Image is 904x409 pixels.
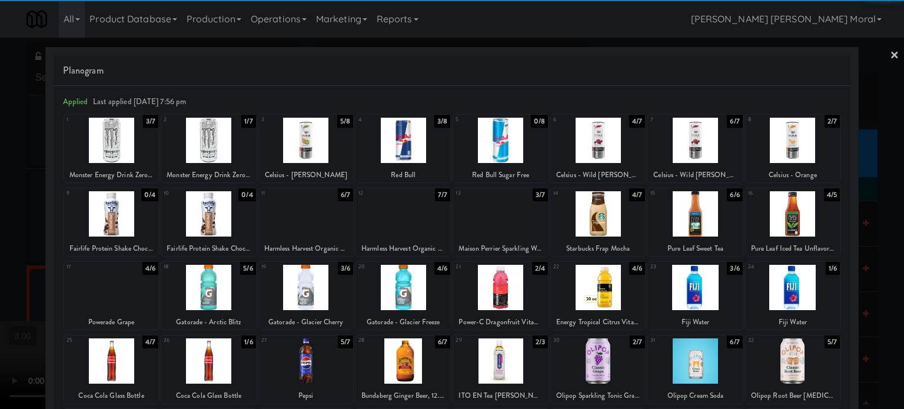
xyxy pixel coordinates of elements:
div: 275/7Pepsi [259,335,353,403]
div: Olipop Cream Soda [650,388,740,403]
div: 3 [261,115,306,125]
div: Coca Cola Glass Bottle [66,388,157,403]
div: Gatorade - Glacier Cherry [259,315,353,330]
div: Fairlife Protein Shake Chocolate [163,241,254,256]
div: 4/6 [434,262,450,275]
div: 18 [164,262,208,272]
div: 6 [553,115,598,125]
div: 16 [748,188,793,198]
div: 193/6Gatorade - Glacier Cherry [259,262,353,330]
div: 90/4Fairlife Protein Shake Chocolate [64,188,158,256]
div: 174/6Powerade Grape [64,262,158,330]
div: 133/7Maison Perrier Sparkling Water [453,188,547,256]
div: Gatorade - Glacier Cherry [261,315,351,330]
div: 23 [650,262,695,272]
div: 3/6 [727,262,742,275]
div: Pure Leaf Iced Tea Unflavored [746,241,840,256]
div: 292/3ITO EN Tea [PERSON_NAME] [453,335,547,403]
div: 25 [67,335,111,345]
div: Harmless Harvest Organic Coconut Water [356,241,450,256]
div: Celsius - Orange [747,168,838,182]
div: Energy Tropical Citrus Vitaminwater [553,315,643,330]
div: 28 [358,335,403,345]
div: 43/8Red Bull [356,115,450,182]
div: Starbucks Frap Mocha [551,241,645,256]
div: 5/6 [240,262,255,275]
div: Gatorade - Glacier Freeze [358,315,448,330]
div: 5/7 [338,335,353,348]
span: Last applied [DATE] 7:56 pm [93,96,187,107]
div: 32 [748,335,793,345]
div: 1/7 [241,115,255,128]
span: Applied [63,96,88,107]
div: 29 [456,335,500,345]
div: 286/7Bundaberg Ginger Beer, 12.7 fl oz [356,335,450,403]
div: 76/7Celsius - Wild [PERSON_NAME] [648,115,742,182]
div: Celsius - Wild [PERSON_NAME] [650,168,740,182]
div: 3/7 [533,188,548,201]
div: 5/7 [825,335,840,348]
div: Harmless Harvest Organic Coconut Water [358,241,448,256]
div: Gatorade - Arctic Blitz [161,315,255,330]
div: Celsius - [PERSON_NAME] [259,168,353,182]
div: Red Bull Sugar Free [453,168,547,182]
div: Pure Leaf Iced Tea Unflavored [747,241,838,256]
div: 30 [553,335,598,345]
div: 64/7Celsius - Wild [PERSON_NAME] [551,115,645,182]
div: 5 [456,115,500,125]
div: Olipop Root Beer [MEDICAL_DATA] Soda [747,388,838,403]
div: 0/4 [141,188,158,201]
div: 4 [358,115,403,125]
div: ITO EN Tea [PERSON_NAME] [455,388,546,403]
div: 1/6 [241,335,255,348]
div: 26 [164,335,208,345]
div: 1 [67,115,111,125]
div: Coca Cola Glass Bottle [163,388,254,403]
div: Coca Cola Glass Bottle [161,388,255,403]
div: Pepsi [259,388,353,403]
div: Monster Energy Drink Zero Ultra [66,168,157,182]
div: 4/7 [142,335,158,348]
div: 21/7Monster Energy Drink Zero Ultra [161,115,255,182]
div: 156/6Pure Leaf Sweet Tea [648,188,742,256]
div: Fairlife Protein Shake Chocolate [64,241,158,256]
div: 100/4Fairlife Protein Shake Chocolate [161,188,255,256]
div: Starbucks Frap Mocha [553,241,643,256]
div: Fiji Water [746,315,840,330]
div: Celsius - Orange [746,168,840,182]
div: 4/6 [629,262,645,275]
div: Gatorade - Arctic Blitz [163,315,254,330]
div: Olipop Root Beer [MEDICAL_DATA] Soda [746,388,840,403]
div: Monster Energy Drink Zero Ultra [163,168,254,182]
div: 31 [650,335,695,345]
div: 4/6 [142,262,158,275]
div: 21 [456,262,500,272]
div: 27 [261,335,306,345]
div: 2/3 [533,335,548,348]
div: 8 [748,115,793,125]
div: Red Bull [356,168,450,182]
div: Celsius - Wild [PERSON_NAME] [551,168,645,182]
div: 0/4 [238,188,255,201]
div: Energy Tropical Citrus Vitaminwater [551,315,645,330]
div: Fiji Water [648,315,742,330]
div: Power-C Dragonfruit Vitaminwater [455,315,546,330]
div: Powerade Grape [64,315,158,330]
div: 11 [261,188,306,198]
div: Harmless Harvest Organic Coconut Water [261,241,351,256]
div: 2 [164,115,208,125]
div: 233/6Fiji Water [648,262,742,330]
div: 9 [67,188,111,198]
div: 15 [650,188,695,198]
div: 35/8Celsius - [PERSON_NAME] [259,115,353,182]
div: 6/7 [435,335,450,348]
div: Fiji Water [650,315,740,330]
div: 7 [650,115,695,125]
div: Power-C Dragonfruit Vitaminwater [453,315,547,330]
div: ITO EN Tea [PERSON_NAME] [453,388,547,403]
div: 204/6Gatorade - Glacier Freeze [356,262,450,330]
div: 164/5Pure Leaf Iced Tea Unflavored [746,188,840,256]
div: 116/7Harmless Harvest Organic Coconut Water [259,188,353,256]
div: Celsius - Wild [PERSON_NAME] [553,168,643,182]
div: Celsius - [PERSON_NAME] [261,168,351,182]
